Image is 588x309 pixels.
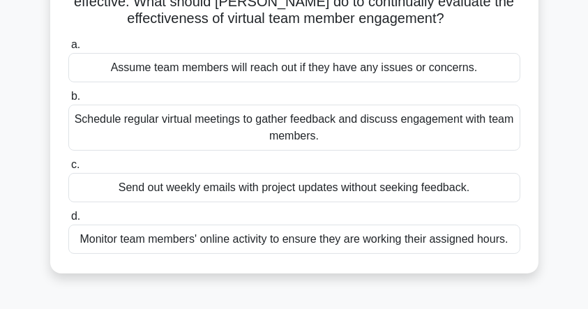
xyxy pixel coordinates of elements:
div: Assume team members will reach out if they have any issues or concerns. [68,53,520,82]
span: b. [71,90,80,102]
span: d. [71,210,80,222]
span: a. [71,38,80,50]
span: c. [71,158,80,170]
div: Send out weekly emails with project updates without seeking feedback. [68,173,520,202]
div: Schedule regular virtual meetings to gather feedback and discuss engagement with team members. [68,105,520,151]
div: Monitor team members' online activity to ensure they are working their assigned hours. [68,225,520,254]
